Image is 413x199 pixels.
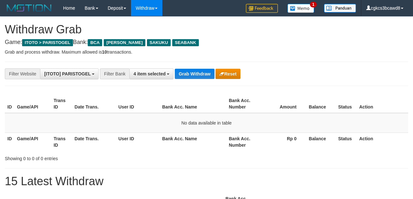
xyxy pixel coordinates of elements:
th: Action [357,95,408,113]
th: Amount [263,95,306,113]
th: Bank Acc. Number [226,133,263,151]
th: Rp 0 [263,133,306,151]
button: 4 item selected [129,68,174,79]
th: Status [336,95,357,113]
img: Feedback.jpg [246,4,278,13]
th: Balance [306,95,336,113]
p: Grab and process withdraw. Maximum allowed is transactions. [5,49,408,55]
span: [PERSON_NAME] [104,39,145,46]
button: Reset [215,69,240,79]
span: BCA [88,39,102,46]
div: Filter Website [5,68,40,79]
td: No data available in table [5,113,408,133]
th: User ID [116,95,160,113]
div: Filter Bank [100,68,129,79]
th: Game/API [14,95,51,113]
strong: 10 [102,49,107,55]
span: 1 [310,2,317,7]
th: Bank Acc. Name [159,133,226,151]
th: Date Trans. [72,95,116,113]
img: MOTION_logo.png [5,3,53,13]
h4: Game: Bank: [5,39,408,46]
span: [ITOTO] PARISTOGEL [44,71,91,76]
th: ID [5,133,14,151]
th: Trans ID [51,95,72,113]
button: Grab Withdraw [175,69,214,79]
span: ITOTO > PARISTOGEL [22,39,73,46]
th: Status [336,133,357,151]
th: Bank Acc. Name [159,95,226,113]
th: ID [5,95,14,113]
button: [ITOTO] PARISTOGEL [40,68,99,79]
img: panduan.png [324,4,356,13]
th: Bank Acc. Number [226,95,263,113]
th: Trans ID [51,133,72,151]
div: Showing 0 to 0 of 0 entries [5,153,167,162]
th: Date Trans. [72,133,116,151]
th: Game/API [14,133,51,151]
span: 4 item selected [134,71,166,76]
img: Button%20Memo.svg [287,4,314,13]
span: SAKUKU [147,39,171,46]
th: Balance [306,133,336,151]
h1: 15 Latest Withdraw [5,175,408,188]
h1: Withdraw Grab [5,23,408,36]
th: Action [357,133,408,151]
th: User ID [116,133,160,151]
span: SEABANK [172,39,199,46]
